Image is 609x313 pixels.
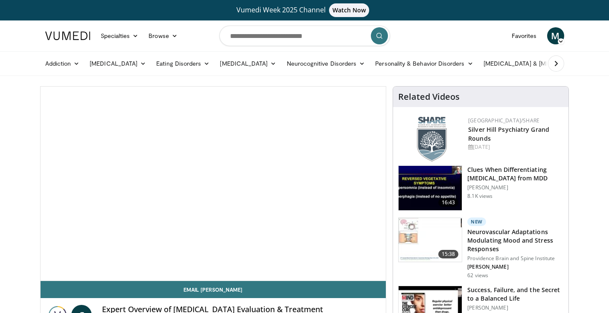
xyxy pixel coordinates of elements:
img: VuMedi Logo [45,32,90,40]
span: Watch Now [329,3,370,17]
p: 62 views [467,272,488,279]
p: [PERSON_NAME] [467,184,563,191]
input: Search topics, interventions [219,26,390,46]
a: Silver Hill Psychiatry Grand Rounds [468,125,549,142]
a: Neurocognitive Disorders [282,55,370,72]
a: 16:43 Clues When Differentiating [MEDICAL_DATA] from MDD [PERSON_NAME] 8.1K views [398,165,563,211]
span: 15:38 [438,250,459,258]
div: [DATE] [468,143,562,151]
a: 15:38 New Neurovascular Adaptations Modulating Mood and Stress Responses Providence Brain and Spi... [398,217,563,279]
img: f8aaeb6d-318f-4fcf-bd1d-54ce21f29e87.png.150x105_q85_autocrop_double_scale_upscale_version-0.2.png [417,117,447,162]
p: [PERSON_NAME] [467,264,563,270]
h4: Related Videos [398,92,460,102]
a: Personality & Behavior Disorders [370,55,478,72]
a: Addiction [40,55,85,72]
a: Vumedi Week 2025 ChannelWatch Now [47,3,563,17]
img: 4562edde-ec7e-4758-8328-0659f7ef333d.150x105_q85_crop-smart_upscale.jpg [399,218,462,262]
a: Specialties [96,27,144,44]
video-js: Video Player [41,87,386,281]
p: Providence Brain and Spine Institute [467,255,563,262]
span: 16:43 [438,198,459,207]
img: a6520382-d332-4ed3-9891-ee688fa49237.150x105_q85_crop-smart_upscale.jpg [399,166,462,210]
h3: Clues When Differentiating [MEDICAL_DATA] from MDD [467,165,563,183]
a: [MEDICAL_DATA] [215,55,281,72]
a: Browse [143,27,183,44]
a: Email [PERSON_NAME] [41,281,386,298]
a: [MEDICAL_DATA] & [MEDICAL_DATA] [478,55,600,72]
h3: Success, Failure, and the Secret to a Balanced Life [467,286,563,303]
a: [GEOGRAPHIC_DATA]/SHARE [468,117,539,124]
h3: Neurovascular Adaptations Modulating Mood and Stress Responses [467,228,563,253]
a: Eating Disorders [151,55,215,72]
p: [PERSON_NAME] [467,304,563,311]
a: Favorites [507,27,542,44]
a: M [547,27,564,44]
p: 8.1K views [467,193,492,200]
a: [MEDICAL_DATA] [85,55,151,72]
p: New [467,217,486,226]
